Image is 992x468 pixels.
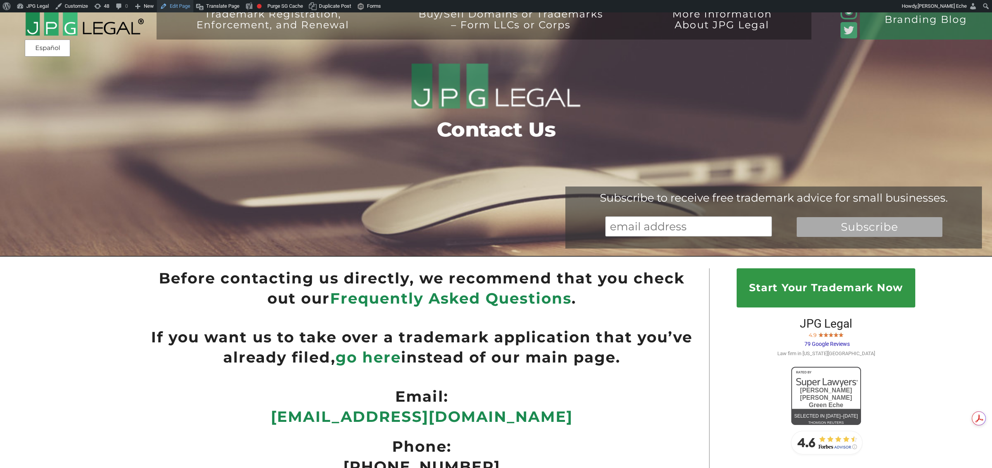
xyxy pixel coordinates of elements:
[167,9,379,48] a: Trademark Registration,Enforcement, and Renewal
[804,341,850,347] span: 79 Google Reviews
[142,268,702,309] ul: Before contacting us directly, we recommend that you check out our .
[840,22,857,39] img: Twitter_Social_Icon_Rounded_Square_Color-mid-green3-90.png
[271,408,572,426] a: [EMAIL_ADDRESS][DOMAIN_NAME]
[787,427,865,458] img: Forbes-Advisor-Rating-JPG-Legal.jpg
[839,332,844,337] img: Screen-Shot-2017-10-03-at-11.31.22-PM.jpg
[797,217,942,237] input: Subscribe
[257,4,262,9] div: Focus keyphrase not set
[791,367,861,425] a: [PERSON_NAME] [PERSON_NAME]Green EcheSelected in [DATE]–[DATE]thomson reuters
[389,9,632,48] a: Buy/Sell Domains or Trademarks– Form LLCs or Corps
[834,332,839,337] img: Screen-Shot-2017-10-03-at-11.31.22-PM.jpg
[791,412,861,421] div: Selected in [DATE]–[DATE]
[142,437,702,457] ul: Phone:
[142,327,702,368] ul: If you want us to take over a trademark application that you’ve already filed, instead of our mai...
[800,317,852,330] span: JPG Legal
[918,3,967,9] span: [PERSON_NAME] Eche
[823,332,828,337] img: Screen-Shot-2017-10-03-at-11.31.22-PM.jpg
[336,348,401,366] a: go here
[142,387,702,407] ul: Email:
[27,41,68,55] a: Español
[737,268,915,307] a: Start Your Trademark Now
[565,191,982,204] div: Subscribe to receive free trademark advice for small businesses.
[791,387,861,409] div: [PERSON_NAME] [PERSON_NAME] Green Eche
[791,418,861,427] div: thomson reuters
[25,4,144,36] img: 2016-logo-black-letters-3-r.png
[777,323,875,356] a: JPG Legal 4.9 79 Google Reviews Law firm in [US_STATE][GEOGRAPHIC_DATA]
[818,332,823,337] img: Screen-Shot-2017-10-03-at-11.31.22-PM.jpg
[809,332,816,338] span: 4.9
[777,351,875,356] span: Law firm in [US_STATE][GEOGRAPHIC_DATA]
[605,216,772,236] input: email address
[828,332,834,337] img: Screen-Shot-2017-10-03-at-11.31.22-PM.jpg
[642,9,801,48] a: More InformationAbout JPG Legal
[330,289,572,307] a: Frequently Asked Questions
